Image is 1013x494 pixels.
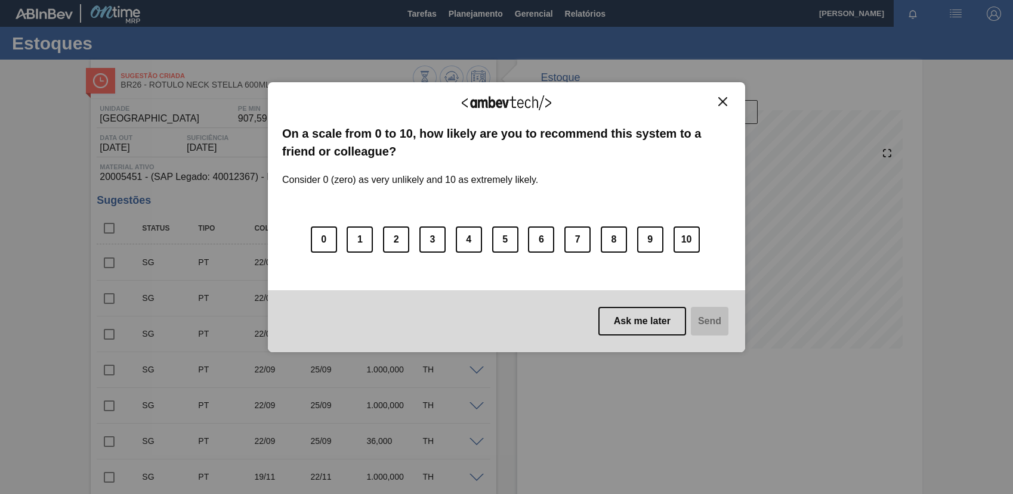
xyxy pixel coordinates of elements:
button: 3 [419,226,446,253]
button: Ask me later [598,307,686,335]
button: 8 [601,226,627,253]
button: 2 [383,226,409,253]
button: 4 [456,226,482,253]
button: Close [715,97,731,107]
img: Logo Ambevtech [462,95,551,110]
button: 6 [528,226,554,253]
button: 0 [311,226,337,253]
img: Close [718,97,727,106]
button: 1 [347,226,373,253]
label: On a scale from 0 to 10, how likely are you to recommend this system to a friend or colleague? [282,125,731,161]
button: 10 [674,226,700,253]
button: 7 [564,226,591,253]
label: Consider 0 (zero) as very unlikely and 10 as extremely likely. [282,160,538,185]
button: 5 [492,226,518,253]
button: 9 [637,226,663,253]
